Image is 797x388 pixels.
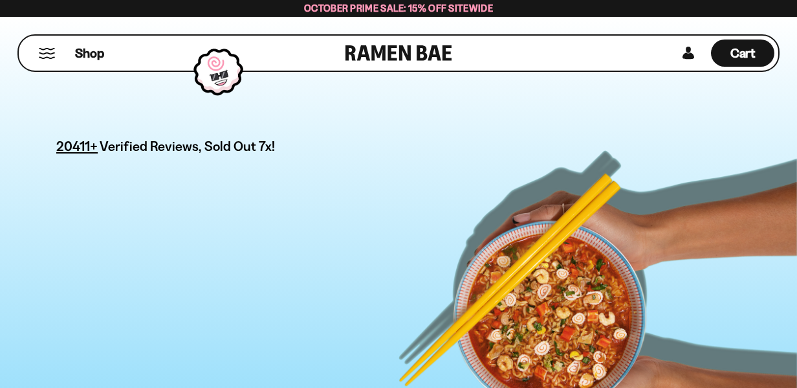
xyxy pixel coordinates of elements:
[75,40,104,67] a: Shop
[304,2,493,14] span: October Prime Sale: 15% off Sitewide
[711,36,774,71] div: Cart
[38,48,56,59] button: Mobile Menu Trigger
[56,136,98,156] span: 20411+
[75,45,104,62] span: Shop
[730,45,756,61] span: Cart
[100,138,275,154] span: Verified Reviews, Sold Out 7x!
